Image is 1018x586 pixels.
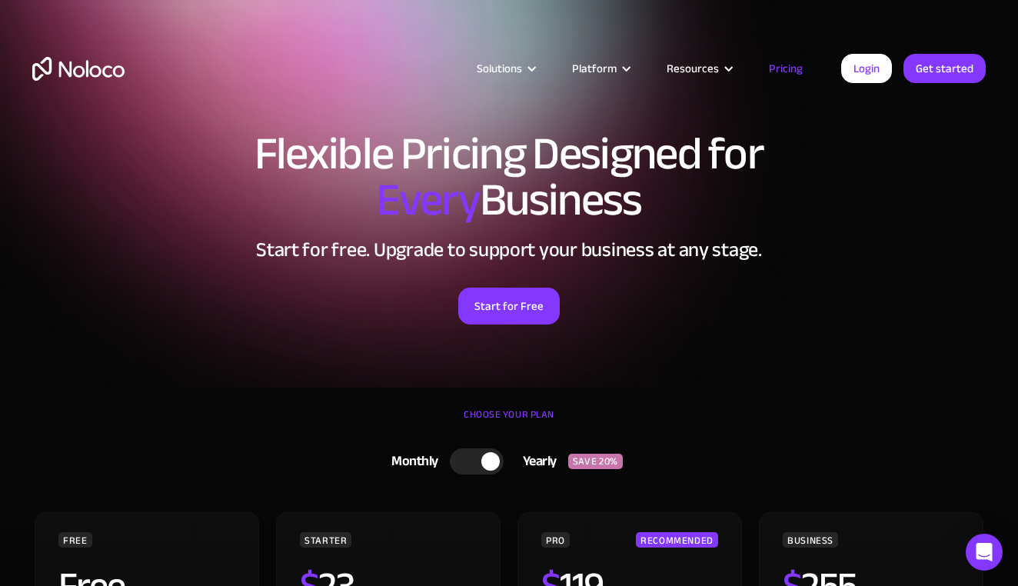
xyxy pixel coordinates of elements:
[32,131,986,223] h1: Flexible Pricing Designed for Business
[568,454,623,469] div: SAVE 20%
[32,57,125,81] a: home
[903,54,986,83] a: Get started
[458,288,560,325] a: Start for Free
[636,532,718,548] div: RECOMMENDED
[457,58,553,78] div: Solutions
[841,54,892,83] a: Login
[504,450,568,473] div: Yearly
[541,532,570,548] div: PRO
[783,532,838,548] div: BUSINESS
[32,238,986,261] h2: Start for free. Upgrade to support your business at any stage.
[750,58,822,78] a: Pricing
[553,58,647,78] div: Platform
[376,157,480,243] span: Every
[647,58,750,78] div: Resources
[966,534,1003,571] div: Open Intercom Messenger
[372,450,450,473] div: Monthly
[58,532,92,548] div: FREE
[300,532,351,548] div: STARTER
[667,58,719,78] div: Resources
[477,58,522,78] div: Solutions
[572,58,617,78] div: Platform
[32,403,986,441] div: CHOOSE YOUR PLAN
